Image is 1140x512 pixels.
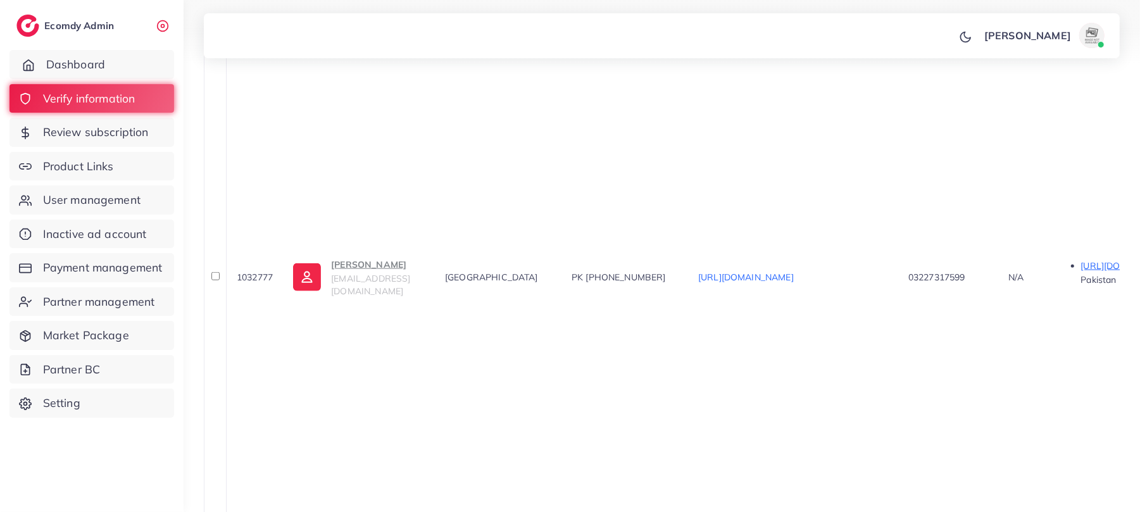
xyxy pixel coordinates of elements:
[43,361,101,378] span: Partner BC
[43,226,147,242] span: Inactive ad account
[43,395,80,411] span: Setting
[445,272,538,283] span: [GEOGRAPHIC_DATA]
[572,272,666,283] span: PK [PHONE_NUMBER]
[9,152,174,181] a: Product Links
[9,287,174,316] a: Partner management
[44,20,117,32] h2: Ecomdy Admin
[16,15,39,37] img: logo
[1079,23,1105,48] img: avatar
[43,192,141,208] span: User management
[908,272,965,283] span: 03227317599
[9,84,174,113] a: Verify information
[43,91,135,107] span: Verify information
[9,355,174,384] a: Partner BC
[331,257,425,272] p: [PERSON_NAME]
[984,28,1071,43] p: [PERSON_NAME]
[9,253,174,282] a: Payment management
[43,124,149,140] span: Review subscription
[293,257,425,298] a: [PERSON_NAME][EMAIL_ADDRESS][DOMAIN_NAME]
[9,50,174,79] a: Dashboard
[1008,272,1024,283] span: N/A
[698,272,794,283] a: [URL][DOMAIN_NAME]
[43,259,163,276] span: Payment management
[977,23,1110,48] a: [PERSON_NAME]avatar
[237,272,273,283] span: 1032777
[43,158,114,175] span: Product Links
[293,263,321,291] img: ic-user-info.36bf1079.svg
[331,273,410,297] span: [EMAIL_ADDRESS][DOMAIN_NAME]
[9,389,174,418] a: Setting
[9,220,174,249] a: Inactive ad account
[9,321,174,350] a: Market Package
[43,294,155,310] span: Partner management
[46,56,105,73] span: Dashboard
[9,185,174,215] a: User management
[9,118,174,147] a: Review subscription
[43,327,129,344] span: Market Package
[16,15,117,37] a: logoEcomdy Admin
